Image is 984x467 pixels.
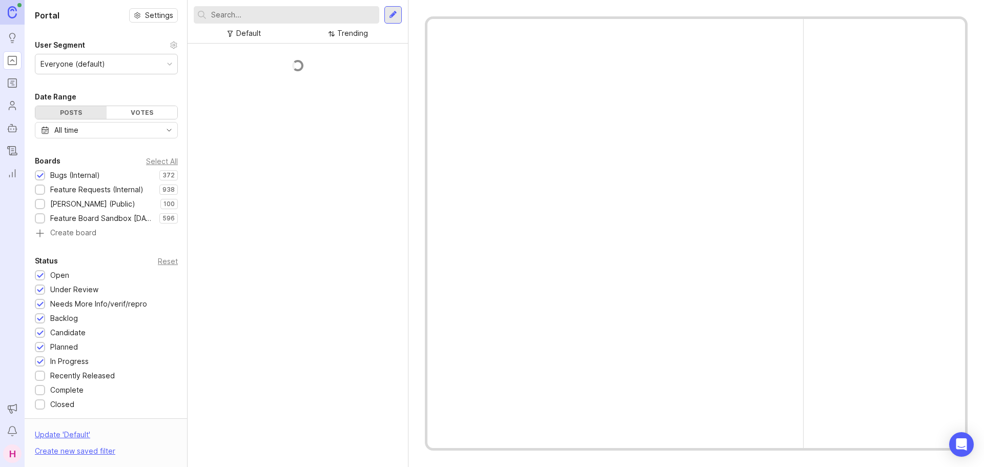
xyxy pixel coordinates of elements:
[35,445,115,457] div: Create new saved filter
[158,258,178,264] div: Reset
[161,126,177,134] svg: toggle icon
[8,6,17,18] img: Canny Home
[162,186,175,194] p: 938
[3,51,22,70] a: Portal
[3,422,22,440] button: Notifications
[50,270,69,281] div: Open
[162,171,175,179] p: 372
[3,29,22,47] a: Ideas
[35,91,76,103] div: Date Range
[50,327,86,338] div: Candidate
[50,170,100,181] div: Bugs (Internal)
[50,356,89,367] div: In Progress
[50,198,135,210] div: [PERSON_NAME] (Public)
[3,399,22,418] button: Announcements
[129,8,178,23] button: Settings
[50,399,74,410] div: Closed
[50,298,147,310] div: Needs More Info/verif/repro
[50,213,154,224] div: Feature Board Sandbox [DATE]
[3,74,22,92] a: Roadmaps
[337,28,368,39] div: Trending
[211,9,375,21] input: Search...
[35,9,59,22] h1: Portal
[35,155,60,167] div: Boards
[35,255,58,267] div: Status
[50,184,143,195] div: Feature Requests (Internal)
[3,164,22,182] a: Reporting
[145,10,173,21] span: Settings
[3,444,22,463] button: H
[35,429,90,445] div: Update ' Default '
[50,313,78,324] div: Backlog
[107,106,178,119] div: Votes
[162,214,175,222] p: 596
[35,106,107,119] div: Posts
[163,200,175,208] p: 100
[949,432,974,457] div: Open Intercom Messenger
[3,96,22,115] a: Users
[50,341,78,353] div: Planned
[54,125,78,136] div: All time
[40,58,105,70] div: Everyone (default)
[50,384,84,396] div: Complete
[50,284,98,295] div: Under Review
[3,119,22,137] a: Autopilot
[236,28,261,39] div: Default
[35,39,85,51] div: User Segment
[3,141,22,160] a: Changelog
[35,229,178,238] a: Create board
[50,370,115,381] div: Recently Released
[146,158,178,164] div: Select All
